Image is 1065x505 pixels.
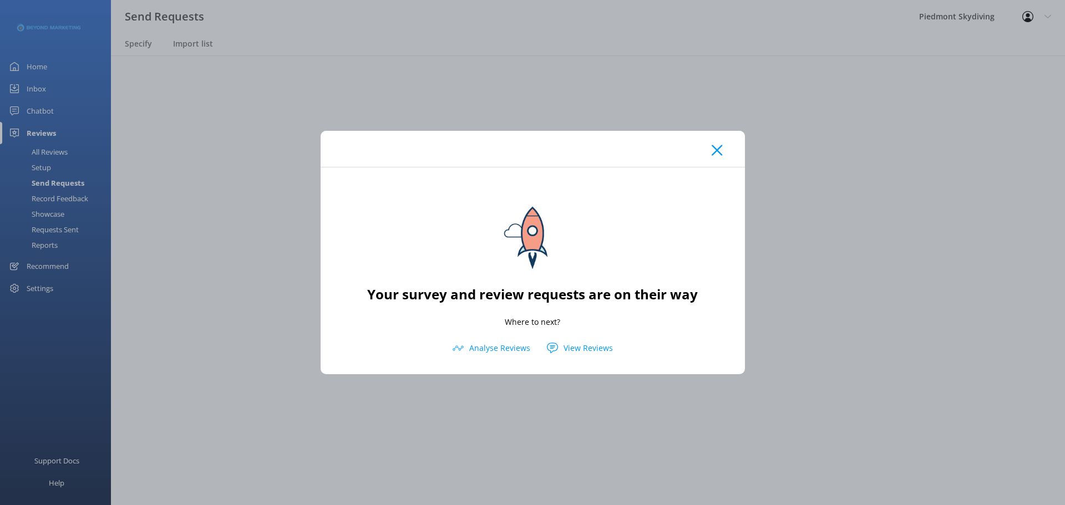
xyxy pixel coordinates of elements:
[367,284,698,305] h2: Your survey and review requests are on their way
[712,145,722,156] button: Close
[505,316,560,328] p: Where to next?
[539,340,621,356] button: View Reviews
[483,184,582,284] img: sending...
[444,340,539,356] button: Analyse Reviews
